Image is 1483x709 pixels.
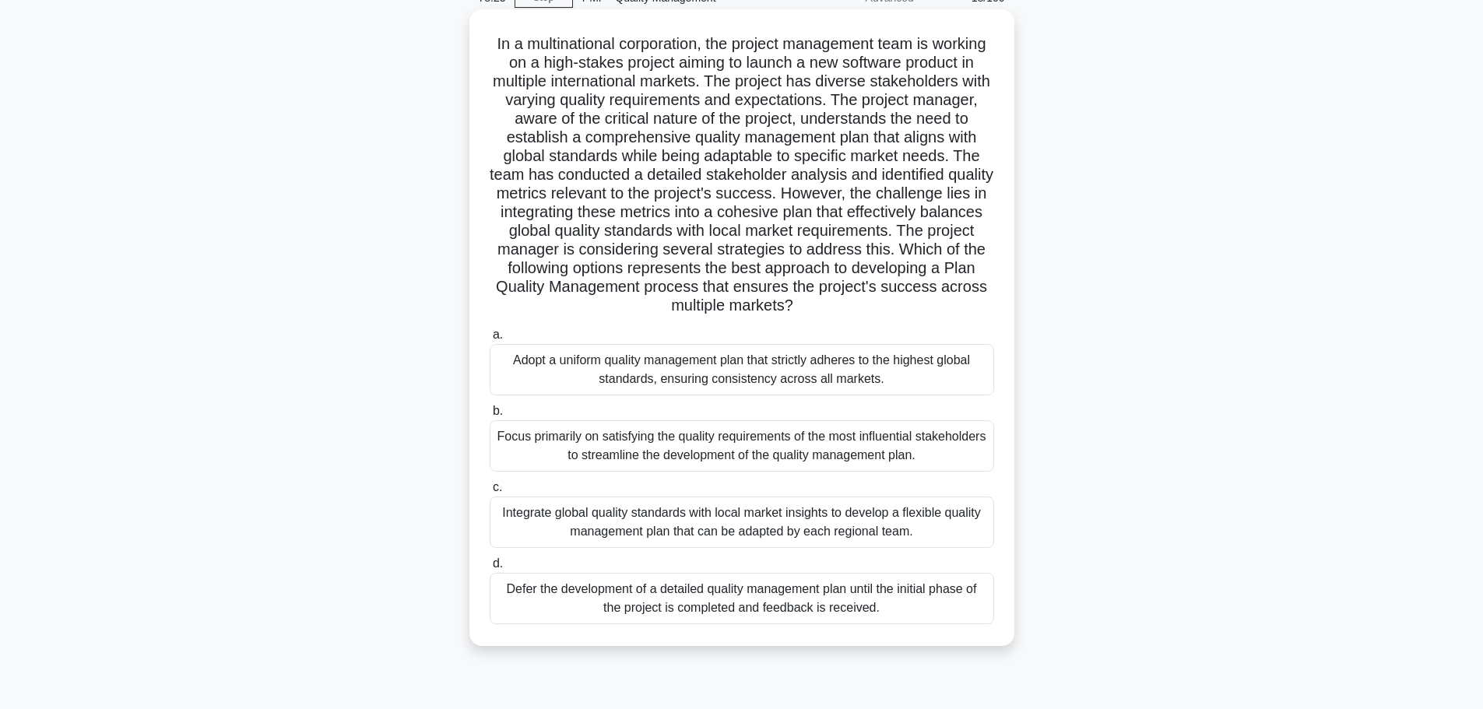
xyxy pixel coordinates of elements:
[490,420,994,472] div: Focus primarily on satisfying the quality requirements of the most influential stakeholders to st...
[493,404,503,417] span: b.
[493,328,503,341] span: a.
[490,573,994,624] div: Defer the development of a detailed quality management plan until the initial phase of the projec...
[490,497,994,548] div: Integrate global quality standards with local market insights to develop a flexible quality manag...
[493,556,503,570] span: d.
[493,480,502,493] span: c.
[490,344,994,395] div: Adopt a uniform quality management plan that strictly adheres to the highest global standards, en...
[488,34,996,316] h5: In a multinational corporation, the project management team is working on a high-stakes project a...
